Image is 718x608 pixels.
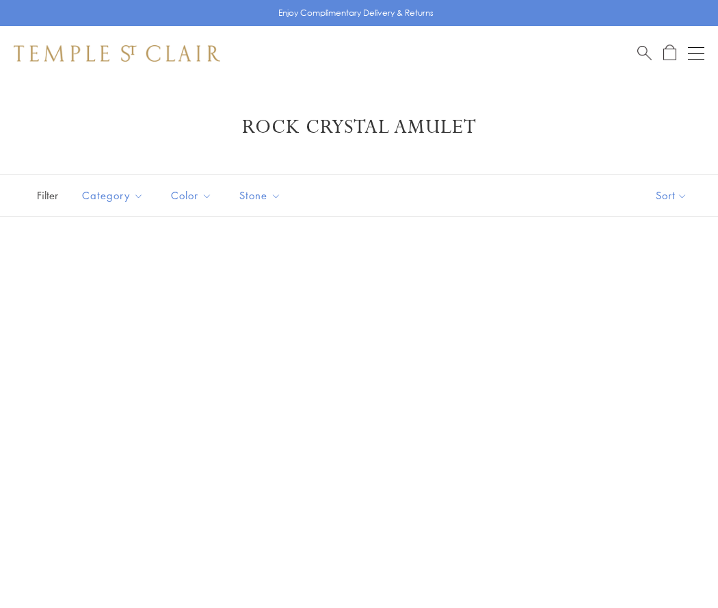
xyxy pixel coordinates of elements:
[232,187,291,204] span: Stone
[75,187,154,204] span: Category
[637,45,652,62] a: Search
[688,45,704,62] button: Open navigation
[229,180,291,211] button: Stone
[14,45,220,62] img: Temple St. Clair
[161,180,222,211] button: Color
[72,180,154,211] button: Category
[625,175,718,216] button: Show sort by
[663,45,676,62] a: Open Shopping Bag
[34,115,684,140] h1: Rock Crystal Amulet
[164,187,222,204] span: Color
[278,6,434,20] p: Enjoy Complimentary Delivery & Returns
